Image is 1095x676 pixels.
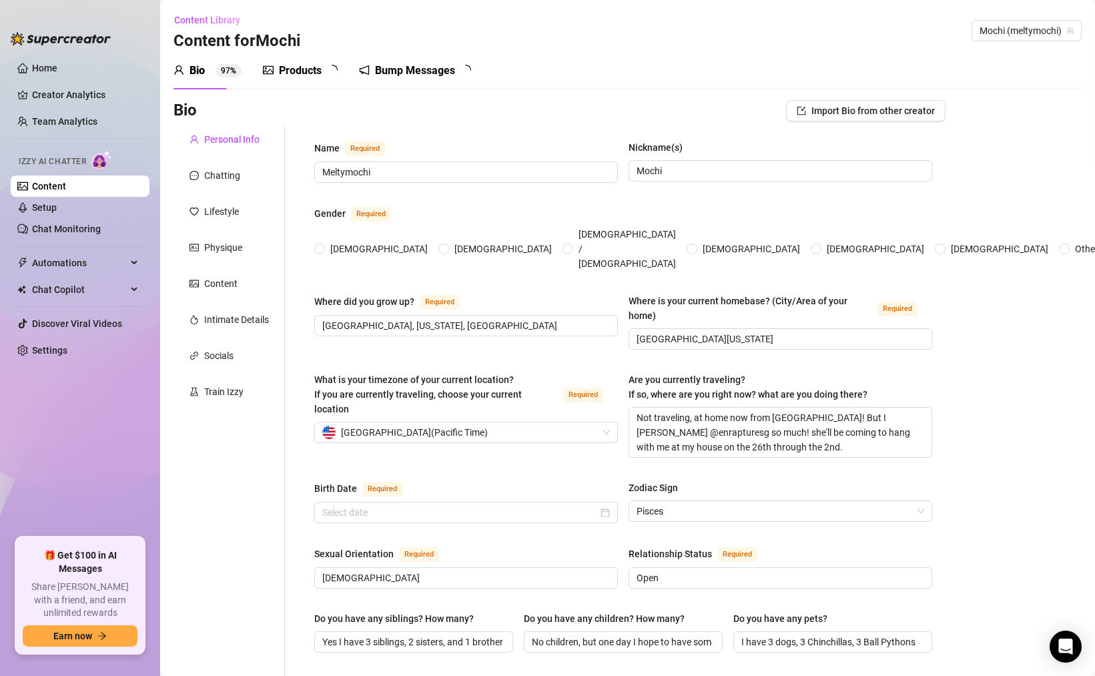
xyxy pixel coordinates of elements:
[204,384,244,399] div: Train Izzy
[449,242,557,256] span: [DEMOGRAPHIC_DATA]
[629,294,872,323] div: Where is your current homebase? (City/Area of your home)
[17,285,26,294] img: Chat Copilot
[341,422,488,442] span: [GEOGRAPHIC_DATA] ( Pacific Time )
[637,571,922,585] input: Relationship Status
[697,242,805,256] span: [DEMOGRAPHIC_DATA]
[32,202,57,213] a: Setup
[314,206,406,222] label: Gender
[314,140,400,156] label: Name
[314,294,414,309] div: Where did you grow up?
[204,204,239,219] div: Lifestyle
[322,165,607,180] input: Name
[980,21,1074,41] span: Mochi (meltymochi)
[190,171,199,180] span: message
[216,64,242,77] sup: 97%
[190,243,199,252] span: idcard
[32,84,139,105] a: Creator Analytics
[811,105,935,116] span: Import Bio from other creator
[629,140,692,155] label: Nickname(s)
[314,206,346,221] div: Gender
[91,150,112,170] img: AI Chatter
[314,481,357,496] div: Birth Date
[17,258,28,268] span: thunderbolt
[314,611,474,626] div: Do you have any siblings? How many?
[32,181,66,192] a: Content
[629,140,683,155] div: Nickname(s)
[322,571,607,585] input: Sexual Orientation
[1050,631,1082,663] div: Open Intercom Messenger
[399,547,439,562] span: Required
[32,345,67,356] a: Settings
[629,480,687,495] label: Zodiac Sign
[458,63,472,77] span: loading
[11,32,111,45] img: logo-BBDzfeDw.svg
[204,132,260,147] div: Personal Info
[821,242,930,256] span: [DEMOGRAPHIC_DATA]
[362,482,402,496] span: Required
[524,611,685,626] div: Do you have any children? How many?
[733,611,837,626] label: Do you have any pets?
[190,315,199,324] span: fire
[279,63,322,79] div: Products
[314,480,417,496] label: Birth Date
[786,100,946,121] button: Import Bio from other creator
[314,611,483,626] label: Do you have any siblings? How many?
[946,242,1054,256] span: [DEMOGRAPHIC_DATA]
[637,163,922,178] input: Nickname(s)
[190,207,199,216] span: heart
[359,65,370,75] span: notification
[325,242,433,256] span: [DEMOGRAPHIC_DATA]
[32,63,57,73] a: Home
[637,501,924,521] span: Pisces
[263,65,274,75] span: picture
[190,135,199,144] span: user
[204,348,234,363] div: Socials
[190,351,199,360] span: link
[1066,27,1074,35] span: team
[173,100,197,121] h3: Bio
[314,546,454,562] label: Sexual Orientation
[173,9,251,31] button: Content Library
[322,635,502,649] input: Do you have any siblings? How many?
[23,581,137,620] span: Share [PERSON_NAME] with a friend, and earn unlimited rewards
[32,224,101,234] a: Chat Monitoring
[733,611,827,626] div: Do you have any pets?
[629,547,712,561] div: Relationship Status
[637,332,922,346] input: Where is your current homebase? (City/Area of your home)
[314,141,340,155] div: Name
[325,63,339,77] span: loading
[532,635,712,649] input: Do you have any children? How many?
[174,15,240,25] span: Content Library
[314,294,474,310] label: Where did you grow up?
[23,625,137,647] button: Earn nowarrow-right
[97,631,107,641] span: arrow-right
[173,65,184,75] span: user
[32,252,127,274] span: Automations
[53,631,92,641] span: Earn now
[204,168,240,183] div: Chatting
[420,295,460,310] span: Required
[204,312,269,327] div: Intimate Details
[629,546,772,562] label: Relationship Status
[563,388,603,402] span: Required
[322,505,598,520] input: Birth Date
[717,547,757,562] span: Required
[23,549,137,575] span: 🎁 Get $100 in AI Messages
[741,635,922,649] input: Do you have any pets?
[797,106,806,115] span: import
[314,374,522,414] span: What is your timezone of your current location? If you are currently traveling, choose your curre...
[573,227,681,271] span: [DEMOGRAPHIC_DATA] / [DEMOGRAPHIC_DATA]
[314,547,394,561] div: Sexual Orientation
[173,31,300,52] h3: Content for Mochi
[524,611,694,626] label: Do you have any children? How many?
[629,408,932,457] textarea: Not traveling, at home now from [GEOGRAPHIC_DATA]! But I [PERSON_NAME] @enrapturesg so much! she'...
[629,374,867,400] span: Are you currently traveling? If so, where are you right now? what are you doing there?
[629,294,932,323] label: Where is your current homebase? (City/Area of your home)
[375,63,455,79] div: Bump Messages
[204,240,242,255] div: Physique
[345,141,385,156] span: Required
[877,302,918,316] span: Required
[32,318,122,329] a: Discover Viral Videos
[204,276,238,291] div: Content
[190,63,205,79] div: Bio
